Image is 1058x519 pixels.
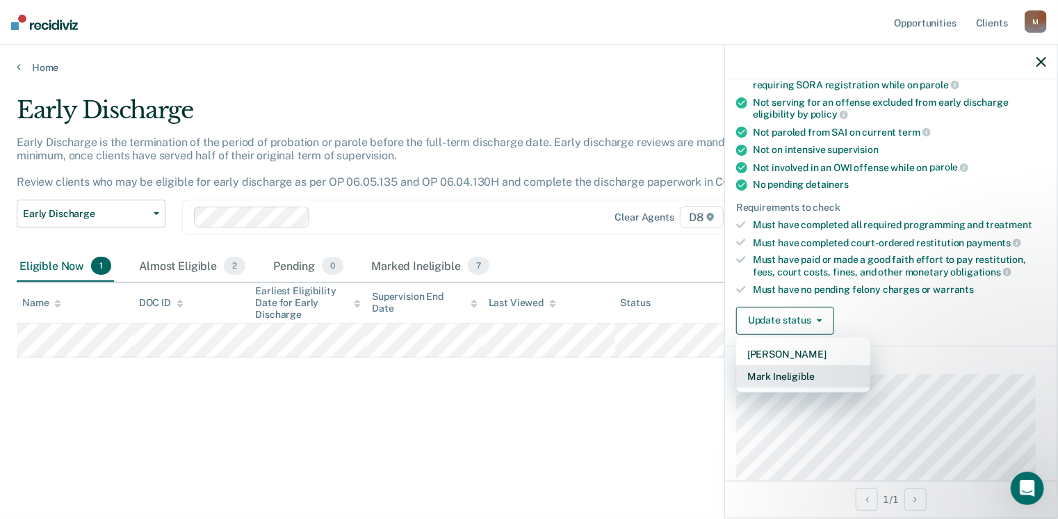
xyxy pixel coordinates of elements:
[736,343,870,365] button: [PERSON_NAME]
[615,211,674,223] div: Clear agents
[736,202,1046,214] div: Requirements to check
[270,251,346,282] div: Pending
[1011,472,1044,505] iframe: Intercom live chat
[753,284,1046,296] div: Must have no pending felony charges or
[929,161,968,173] span: parole
[621,297,651,309] div: Status
[856,488,878,511] button: Previous Opportunity
[736,358,1046,369] dt: Supervision
[91,257,111,275] span: 1
[904,488,927,511] button: Next Opportunity
[753,144,1046,156] div: Not on intensive
[725,481,1057,518] div: 1 / 1
[828,144,879,155] span: supervision
[753,237,1046,249] div: Must have completed court-ordered restitution
[736,365,870,388] button: Mark Ineligible
[17,61,1041,74] a: Home
[255,285,361,320] div: Earliest Eligibility Date for Early Discharge
[17,251,114,282] div: Eligible Now
[17,96,811,136] div: Early Discharge
[986,219,1032,230] span: treatment
[224,257,245,275] span: 2
[139,297,184,309] div: DOC ID
[811,109,848,120] span: policy
[934,284,975,295] span: warrants
[736,307,834,335] button: Update status
[11,15,78,30] img: Recidiviz
[489,297,556,309] div: Last Viewed
[23,208,148,220] span: Early Discharge
[951,266,1011,278] span: obligations
[967,237,1022,248] span: payments
[806,179,849,190] span: detainers
[753,254,1046,278] div: Must have paid or made a good faith effort to pay restitution, fees, court costs, fines, and othe...
[753,161,1046,174] div: Not involved in an OWI offense while on
[372,291,478,314] div: Supervision End Date
[368,251,492,282] div: Marked Ineligible
[753,97,1046,120] div: Not serving for an offense excluded from early discharge eligibility by
[322,257,343,275] span: 0
[17,136,764,189] p: Early Discharge is the termination of the period of probation or parole before the full-term disc...
[899,127,931,138] span: term
[22,297,61,309] div: Name
[920,79,959,90] span: parole
[136,251,248,282] div: Almost Eligible
[1025,10,1047,33] div: M
[753,179,1046,191] div: No pending
[753,219,1046,231] div: Must have completed all required programming and
[468,257,489,275] span: 7
[753,126,1046,138] div: Not paroled from SAI on current
[680,206,724,228] span: D8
